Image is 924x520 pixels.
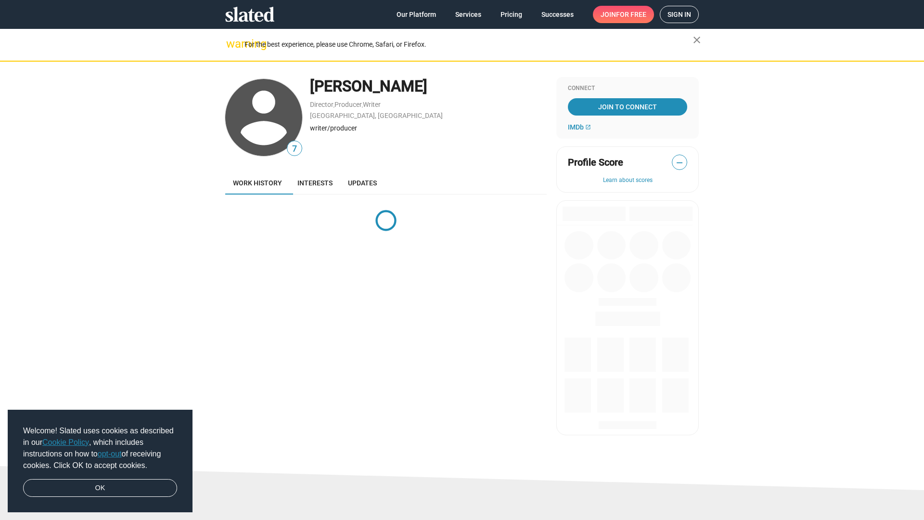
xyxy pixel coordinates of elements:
mat-icon: open_in_new [585,124,591,130]
div: cookieconsent [8,410,192,513]
span: Pricing [500,6,522,23]
a: Updates [340,171,385,195]
span: Join [601,6,646,23]
div: [PERSON_NAME] [310,76,547,97]
span: — [672,156,687,169]
a: Cookie Policy [42,438,89,446]
a: dismiss cookie message [23,479,177,497]
mat-icon: close [691,34,703,46]
span: Sign in [667,6,691,23]
span: Our Platform [397,6,436,23]
span: Welcome! Slated uses cookies as described in our , which includes instructions on how to of recei... [23,425,177,471]
span: IMDb [568,123,584,131]
a: Producer [334,101,362,108]
a: Interests [290,171,340,195]
span: Services [455,6,481,23]
a: Join To Connect [568,98,687,116]
a: [GEOGRAPHIC_DATA], [GEOGRAPHIC_DATA] [310,112,443,119]
mat-icon: warning [226,38,238,50]
button: Learn about scores [568,177,687,184]
a: IMDb [568,123,591,131]
span: , [362,103,363,108]
a: opt-out [98,450,122,458]
span: Work history [233,179,282,187]
a: Successes [534,6,581,23]
a: Director [310,101,334,108]
div: Connect [568,85,687,92]
span: Join To Connect [570,98,685,116]
a: Pricing [493,6,530,23]
span: 7 [287,143,302,156]
span: for free [616,6,646,23]
span: Updates [348,179,377,187]
a: Writer [363,101,381,108]
span: Profile Score [568,156,623,169]
a: Sign in [660,6,699,23]
span: Successes [541,6,574,23]
a: Joinfor free [593,6,654,23]
div: For the best experience, please use Chrome, Safari, or Firefox. [244,38,693,51]
a: Work history [225,171,290,195]
a: Our Platform [389,6,444,23]
span: Interests [297,179,333,187]
div: writer/producer [310,124,547,133]
a: Services [448,6,489,23]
